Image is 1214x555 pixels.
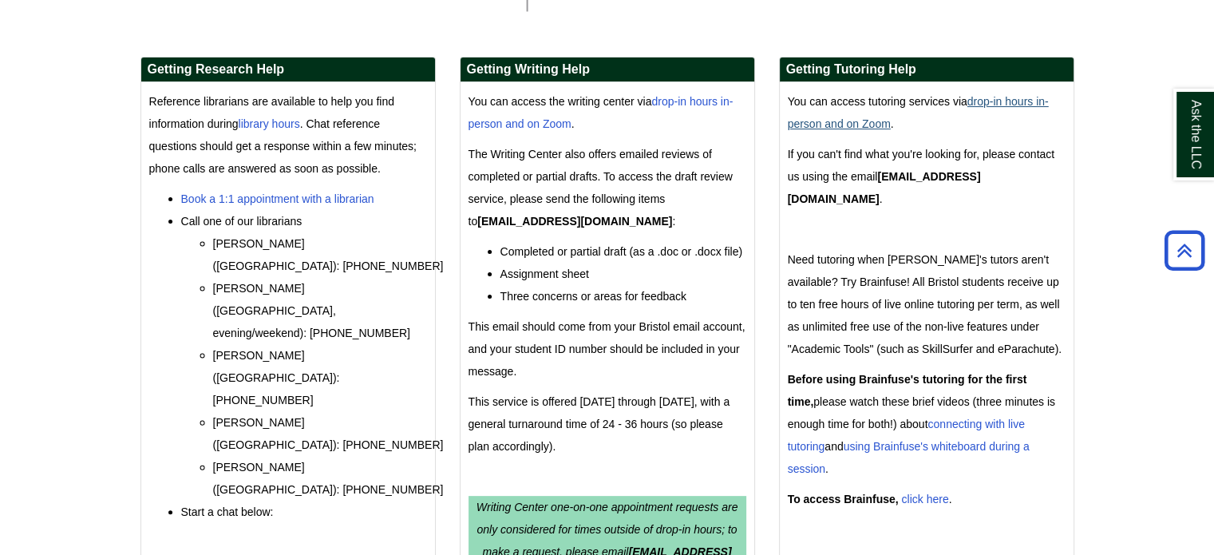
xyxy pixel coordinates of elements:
h2: Getting Writing Help [461,57,754,82]
span: If you can't find what you're looking for, please contact us using the email . [788,148,1055,205]
span: . [788,493,952,505]
span: You can access the writing center via . [469,95,734,130]
span: please watch these brief videos (three minutes is enough time for both!) about and . [788,373,1055,475]
a: library hours [239,117,300,130]
a: Back to Top [1159,240,1210,261]
span: [PERSON_NAME] ([GEOGRAPHIC_DATA]): [PHONE_NUMBER] [213,349,340,406]
span: Need tutoring when [PERSON_NAME]'s tutors aren't available? Try Brainfuse! All Bristol students r... [788,253,1062,355]
strong: [EMAIL_ADDRESS][DOMAIN_NAME] [477,215,672,228]
a: connecting with live tutoring [788,418,1025,453]
a: drop-in hours in-person and on Zoom [788,95,1049,130]
span: Completed or partial draft (as a .doc or .docx file) [500,245,742,258]
span: Call one of our librarians [181,215,303,228]
span: The Writing Center also offers emailed reviews of completed or partial drafts. To access the draf... [469,148,733,228]
h2: Getting Tutoring Help [780,57,1074,82]
a: Book a 1:1 appointment with a librarian [181,192,374,205]
span: This email should come from your Bristol email account, and your student ID number should be incl... [469,320,745,378]
strong: Before using Brainfuse's tutoring for the first time, [788,373,1027,408]
span: This service is offered [DATE] through [DATE], with a general turnaround time of 24 - 36 hours (s... [469,395,730,453]
span: Assignment sheet [500,268,589,280]
a: using Brainfuse's whiteboard during a session [788,440,1030,475]
span: Three concerns or areas for feedback [500,290,686,303]
h2: Getting Research Help [141,57,435,82]
span: Start a chat below: [181,505,274,518]
span: [PERSON_NAME] ([GEOGRAPHIC_DATA]): [PHONE_NUMBER] [213,237,444,272]
span: [PERSON_NAME] ([GEOGRAPHIC_DATA]): [PHONE_NUMBER] [213,461,444,496]
span: You can access tutoring services via . [788,95,1049,130]
span: [PERSON_NAME] ([GEOGRAPHIC_DATA], evening/weekend): [PHONE_NUMBER] [213,282,410,339]
strong: To access Brainfuse, [788,493,899,505]
a: click here [901,493,948,505]
span: [PERSON_NAME] ([GEOGRAPHIC_DATA]): [PHONE_NUMBER] [213,416,444,451]
span: Reference librarians are available to help you find information during . Chat reference questions... [149,95,417,175]
strong: [EMAIL_ADDRESS][DOMAIN_NAME] [788,170,981,205]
